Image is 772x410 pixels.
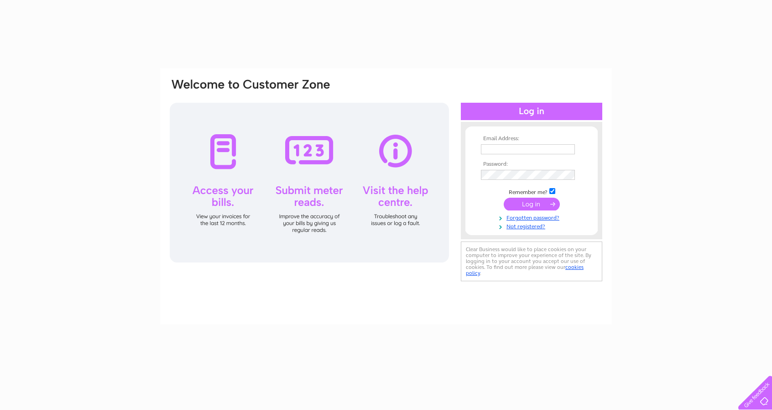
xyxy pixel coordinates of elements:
[504,198,560,210] input: Submit
[479,136,584,142] th: Email Address:
[479,161,584,168] th: Password:
[481,213,584,221] a: Forgotten password?
[461,242,602,281] div: Clear Business would like to place cookies on your computer to improve your experience of the sit...
[481,221,584,230] a: Not registered?
[479,187,584,196] td: Remember me?
[466,264,584,276] a: cookies policy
